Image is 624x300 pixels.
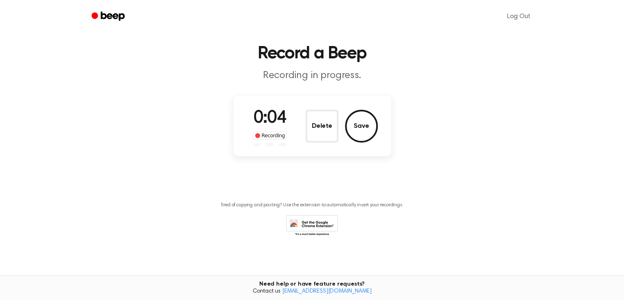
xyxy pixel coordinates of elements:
[86,9,132,25] a: Beep
[499,7,539,26] a: Log Out
[221,202,404,208] p: Tired of copying and pasting? Use the extension to automatically insert your recordings.
[155,69,470,83] p: Recording in progress.
[254,110,286,127] span: 0:04
[345,110,378,143] button: Save Audio Record
[5,288,619,295] span: Contact us
[306,110,338,143] button: Delete Audio Record
[253,132,287,140] div: Recording
[102,45,522,62] h1: Record a Beep
[282,288,372,294] a: [EMAIL_ADDRESS][DOMAIN_NAME]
